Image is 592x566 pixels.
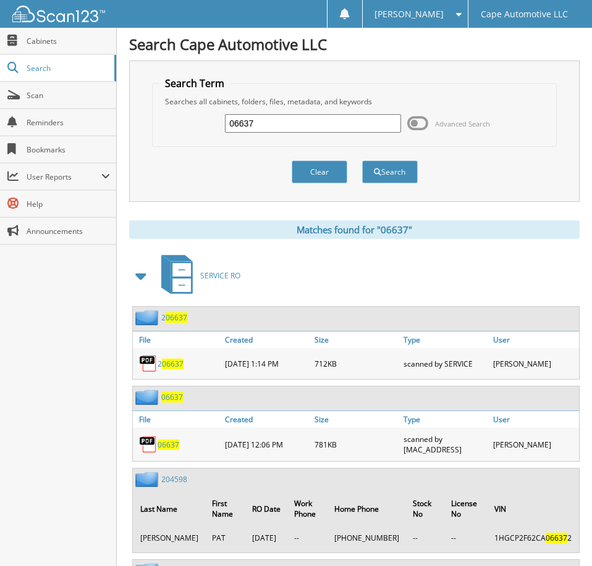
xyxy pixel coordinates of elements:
img: PDF.png [139,354,158,373]
a: 206637 [158,359,184,369]
a: File [133,411,222,428]
td: PAT [206,528,245,548]
span: Advanced Search [435,119,490,128]
td: -- [445,528,488,548]
th: Stock No [407,491,444,526]
span: Bookmarks [27,144,110,155]
span: Scan [27,90,110,101]
div: Matches found for "06637" [129,220,580,239]
div: 781KB [311,431,400,458]
td: 1HGCP2F62CA 2 [488,528,578,548]
a: User [490,331,579,348]
img: folder2.png [135,310,161,325]
div: [PERSON_NAME] [490,431,579,458]
div: scanned by SERVICE [400,351,489,376]
a: 204598 [161,474,187,485]
div: 712KB [311,351,400,376]
td: -- [407,528,444,548]
img: folder2.png [135,472,161,487]
img: folder2.png [135,389,161,405]
a: Created [222,331,311,348]
a: 06637 [161,392,183,402]
span: 06637 [166,312,187,323]
a: Type [400,331,489,348]
th: VIN [488,491,578,526]
span: User Reports [27,172,101,182]
img: PDF.png [139,435,158,454]
a: 06637 [158,439,179,450]
div: Searches all cabinets, folders, files, metadata, and keywords [159,96,549,107]
legend: Search Term [159,77,230,90]
a: Size [311,331,400,348]
a: 206637 [161,312,187,323]
a: Type [400,411,489,428]
iframe: Chat Widget [530,507,592,566]
a: SERVICE RO [154,251,240,300]
a: Created [222,411,311,428]
th: Last Name [134,491,205,526]
span: Cape Automotive LLC [481,10,568,18]
td: [DATE] [246,528,287,548]
a: User [490,411,579,428]
th: Work Phone [288,491,327,526]
div: [DATE] 12:06 PM [222,431,311,458]
a: File [133,331,222,348]
span: Announcements [27,226,110,236]
span: [PERSON_NAME] [374,10,444,18]
th: First Name [206,491,245,526]
img: scan123-logo-white.svg [12,6,105,22]
div: [DATE] 1:14 PM [222,351,311,376]
td: [PHONE_NUMBER] [328,528,405,548]
a: Size [311,411,400,428]
button: Clear [292,160,347,183]
span: Cabinets [27,36,110,46]
div: [PERSON_NAME] [490,351,579,376]
th: Home Phone [328,491,405,526]
span: SERVICE RO [200,270,240,281]
div: scanned by [MAC_ADDRESS] [400,431,489,458]
button: Search [362,160,418,183]
td: [PERSON_NAME] [134,528,205,548]
span: Search [27,63,108,73]
td: -- [288,528,327,548]
th: RO Date [246,491,287,526]
span: Help [27,199,110,209]
h1: Search Cape Automotive LLC [129,34,580,54]
th: License No [445,491,488,526]
span: Reminders [27,117,110,128]
span: 06637 [162,359,184,369]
